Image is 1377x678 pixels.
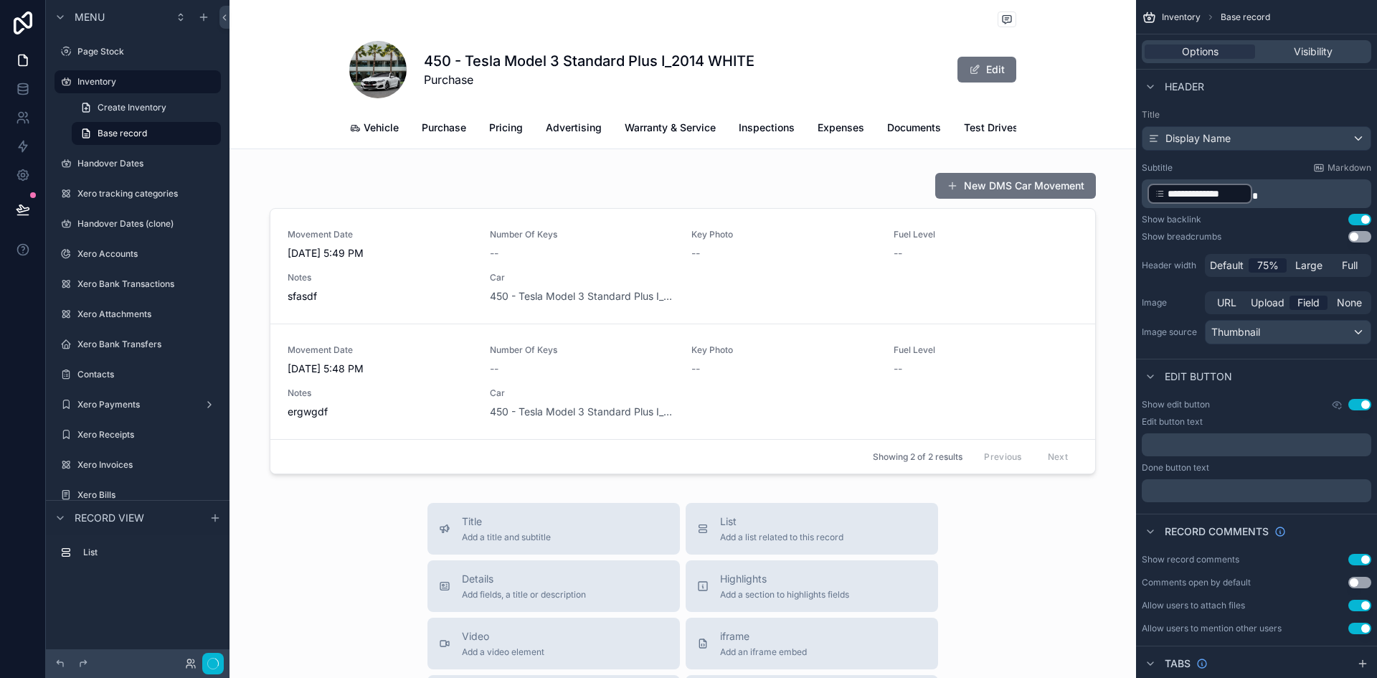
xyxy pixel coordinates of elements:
span: Expenses [818,121,864,135]
a: Handover Dates (clone) [55,212,221,235]
span: Advertising [546,121,602,135]
span: Markdown [1328,162,1371,174]
span: Edit button [1165,369,1232,384]
span: Purchase [424,71,754,88]
a: Inventory [55,70,221,93]
span: Options [1182,44,1219,59]
span: Add a list related to this record [720,532,843,543]
span: Title [462,514,551,529]
span: Record view [75,511,144,525]
label: Xero Bills [77,489,218,501]
div: Show breadcrumbs [1142,231,1221,243]
div: Show backlink [1142,214,1201,225]
a: Xero Payments [55,393,221,416]
a: Xero Accounts [55,243,221,265]
label: Xero Attachments [77,309,218,320]
label: Edit button text [1142,416,1203,428]
a: Advertising [546,115,602,143]
span: Add an iframe embed [720,646,807,658]
a: Create Inventory [72,96,221,119]
button: Thumbnail [1205,320,1371,344]
a: Warranty & Service [625,115,716,143]
span: None [1337,296,1362,310]
span: Details [462,572,586,586]
span: Warranty & Service [625,121,716,135]
div: Allow users to mention other users [1142,623,1282,634]
a: Pricing [489,115,523,143]
a: Xero Bank Transactions [55,273,221,296]
div: Show record comments [1142,554,1239,565]
span: Vehicle [364,121,399,135]
a: Documents [887,115,941,143]
a: Base record [72,122,221,145]
label: Image [1142,297,1199,309]
a: Xero Invoices [55,453,221,476]
label: Xero Accounts [77,248,218,260]
label: Done button text [1142,462,1209,474]
span: Large [1295,258,1322,273]
a: Xero Receipts [55,423,221,446]
span: iframe [720,629,807,644]
label: Show edit button [1142,399,1210,410]
span: Showing 2 of 2 results [873,451,962,463]
a: Markdown [1313,162,1371,174]
span: Full [1342,258,1358,273]
span: Menu [75,10,105,24]
label: Xero Bank Transfers [77,339,218,350]
span: Base record [98,128,147,139]
label: Xero Invoices [77,459,218,471]
span: Add a video element [462,646,544,658]
a: Expenses [818,115,864,143]
button: DetailsAdd fields, a title or description [427,560,680,612]
a: Xero Bills [55,484,221,507]
button: iframeAdd an iframe embed [686,618,938,669]
span: Visibility [1294,44,1333,59]
span: Inspections [739,121,795,135]
span: Add a title and subtitle [462,532,551,543]
span: Video [462,629,544,644]
label: Contacts [77,369,218,380]
button: Edit [957,57,1016,83]
div: scrollable content [46,535,229,578]
span: Inventory [1162,11,1201,23]
div: Comments open by default [1142,577,1251,588]
label: Xero Payments [77,399,198,410]
button: HighlightsAdd a section to highlights fields [686,560,938,612]
a: Inspections [739,115,795,143]
label: Image source [1142,326,1199,338]
span: Header [1165,80,1204,94]
a: Page Stock [55,40,221,63]
span: Record comments [1165,524,1269,539]
span: Test Drives [964,121,1018,135]
div: Allow users to attach files [1142,600,1245,611]
span: Documents [887,121,941,135]
label: Xero tracking categories [77,188,218,199]
button: VideoAdd a video element [427,618,680,669]
label: Header width [1142,260,1199,271]
a: Handover Dates [55,152,221,175]
div: scrollable content [1142,433,1371,456]
a: Purchase [422,115,466,143]
a: Contacts [55,363,221,386]
span: URL [1217,296,1236,310]
span: Purchase [422,121,466,135]
span: Upload [1251,296,1284,310]
span: List [720,514,843,529]
h1: 450 - Tesla Model 3 Standard Plus I_2014 WHITE [424,51,754,71]
label: Title [1142,109,1371,121]
button: Display Name [1142,126,1371,151]
span: 75% [1257,258,1279,273]
span: Highlights [720,572,849,586]
span: Default [1210,258,1244,273]
button: TitleAdd a title and subtitle [427,503,680,555]
button: ListAdd a list related to this record [686,503,938,555]
label: Handover Dates (clone) [77,218,218,230]
span: Add a section to highlights fields [720,589,849,601]
label: Xero Bank Transactions [77,278,218,290]
label: Xero Receipts [77,429,218,441]
label: Handover Dates [77,158,218,169]
a: Xero tracking categories [55,182,221,205]
span: Pricing [489,121,523,135]
label: Page Stock [77,46,218,57]
label: Inventory [77,76,212,88]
